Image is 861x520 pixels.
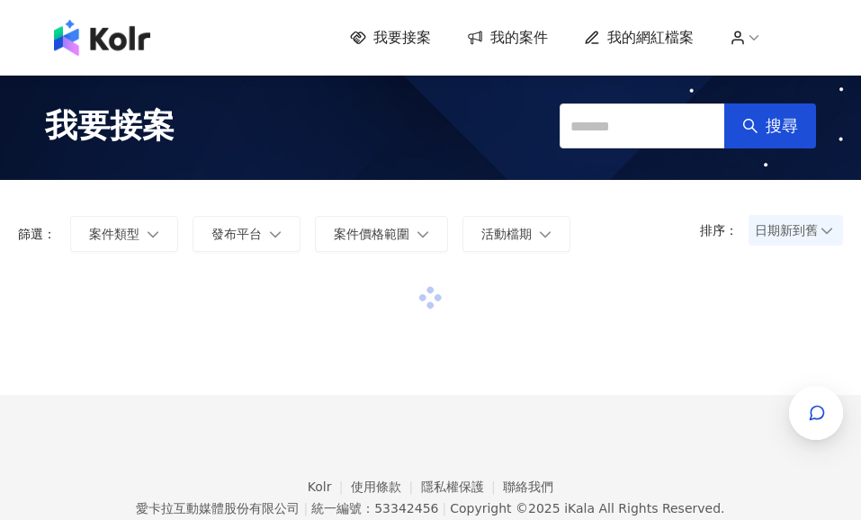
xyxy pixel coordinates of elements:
a: iKala [564,501,595,516]
span: 我的案件 [490,28,548,48]
img: logo [54,20,150,56]
a: 使用條款 [351,480,421,494]
p: 篩選： [18,227,56,241]
a: 我的案件 [467,28,548,48]
span: | [442,501,446,516]
span: 我要接案 [373,28,431,48]
button: 案件類型 [70,216,178,252]
a: Kolr [308,480,351,494]
span: 我的網紅檔案 [607,28,694,48]
span: 搜尋 [766,116,798,136]
p: 排序： [700,223,749,238]
span: 發布平台 [211,227,262,241]
span: 案件價格範圍 [334,227,409,241]
div: 統一編號：53342456 [311,501,438,516]
span: 我要接案 [45,103,175,148]
span: 日期新到舊 [755,217,837,244]
span: search [742,118,758,134]
a: 我要接案 [350,28,431,48]
button: 活動檔期 [462,216,570,252]
a: 聯絡我們 [503,480,553,494]
div: Copyright © 2025 All Rights Reserved. [450,501,724,516]
div: 愛卡拉互動媒體股份有限公司 [136,501,300,516]
button: 案件價格範圍 [315,216,448,252]
span: 活動檔期 [481,227,532,241]
button: 發布平台 [193,216,300,252]
button: 搜尋 [724,103,816,148]
span: 案件類型 [89,227,139,241]
a: 隱私權保護 [421,480,504,494]
a: 我的網紅檔案 [584,28,694,48]
span: | [303,501,308,516]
